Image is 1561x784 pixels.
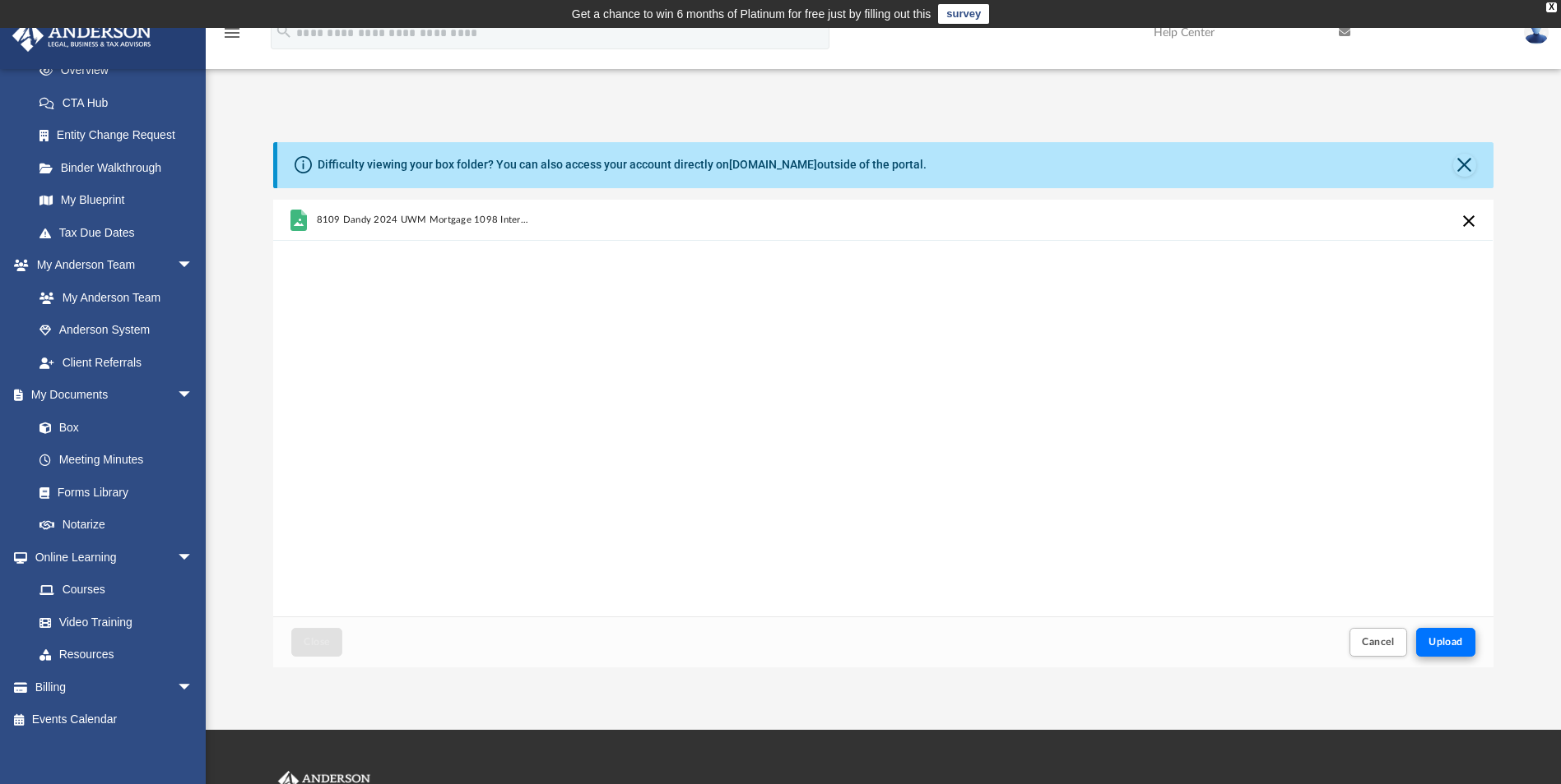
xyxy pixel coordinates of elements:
button: Cancel [1350,628,1407,657]
a: My Anderson Team [23,281,202,314]
a: Billingarrow_drop_down [12,671,218,703]
a: Binder Walkthrough [23,151,218,184]
div: close [1546,2,1557,12]
a: Resources [23,639,210,671]
span: 8109 Dandy 2024 UWM Mortgage 1098 Interest $3,231.50 Hazard Insurance $1,615.98 Property Tax $3,8... [317,214,533,225]
a: Entity Change Request [23,119,218,152]
button: Close [291,628,342,657]
span: Upload [1429,637,1463,647]
a: My Documentsarrow_drop_down [12,379,210,412]
a: Online Learningarrow_drop_down [12,541,210,574]
i: search [275,22,293,40]
div: Upload [273,200,1493,667]
a: Notarize [23,509,210,542]
a: My Anderson Teamarrow_drop_down [12,249,210,282]
a: survey [938,4,989,24]
span: arrow_drop_down [177,671,210,704]
img: Anderson Advisors Platinum Portal [7,20,156,52]
div: Get a chance to win 6 months of Platinum for free just by filling out this [572,4,931,24]
a: Events Calendar [12,703,218,736]
a: Overview [23,54,218,87]
a: [DOMAIN_NAME] [729,158,817,171]
button: Upload [1416,628,1475,657]
a: Anderson System [23,314,210,347]
a: Forms Library [23,476,202,509]
div: grid [273,200,1493,617]
button: Cancel this upload [1460,211,1480,231]
a: CTA Hub [23,86,218,119]
a: My Blueprint [23,184,210,217]
div: Difficulty viewing your box folder? You can also access your account directly on outside of the p... [318,156,927,173]
span: arrow_drop_down [177,249,210,283]
span: Close [304,637,330,647]
button: Close [1453,154,1476,177]
a: Video Training [23,606,202,639]
a: Box [23,411,202,444]
img: User Pic [1524,21,1549,44]
span: arrow_drop_down [177,541,210,574]
a: Meeting Minutes [23,444,210,477]
span: Cancel [1362,637,1395,647]
a: Client Referrals [23,346,210,379]
a: menu [222,31,242,43]
a: Courses [23,574,210,606]
i: menu [222,23,242,43]
span: arrow_drop_down [177,379,210,413]
a: Tax Due Dates [23,216,218,249]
